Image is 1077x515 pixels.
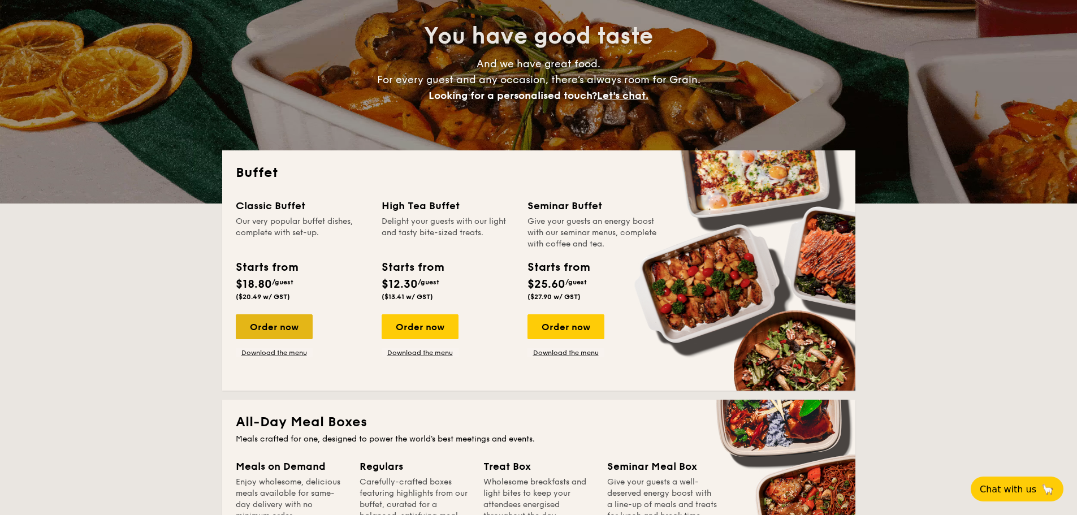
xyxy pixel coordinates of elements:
div: Starts from [236,259,297,276]
a: Download the menu [527,348,604,357]
div: Delight your guests with our light and tasty bite-sized treats. [382,216,514,250]
span: You have good taste [424,23,653,50]
span: /guest [272,278,293,286]
span: ($20.49 w/ GST) [236,293,290,301]
span: ($13.41 w/ GST) [382,293,433,301]
span: 🦙 [1041,483,1054,496]
span: Looking for a personalised touch? [429,89,597,102]
span: Chat with us [980,484,1036,495]
span: /guest [565,278,587,286]
div: Order now [236,314,313,339]
button: Chat with us🦙 [971,477,1063,501]
div: Starts from [382,259,443,276]
div: High Tea Buffet [382,198,514,214]
div: Treat Box [483,458,594,474]
div: Starts from [527,259,589,276]
div: Classic Buffet [236,198,368,214]
span: Let's chat. [597,89,648,102]
span: And we have great food. For every guest and any occasion, there’s always room for Grain. [377,58,700,102]
div: Give your guests an energy boost with our seminar menus, complete with coffee and tea. [527,216,660,250]
div: Meals crafted for one, designed to power the world's best meetings and events. [236,434,842,445]
div: Order now [527,314,604,339]
div: Our very popular buffet dishes, complete with set-up. [236,216,368,250]
div: Order now [382,314,459,339]
span: $25.60 [527,278,565,291]
h2: Buffet [236,164,842,182]
span: /guest [418,278,439,286]
div: Seminar Meal Box [607,458,717,474]
span: $12.30 [382,278,418,291]
a: Download the menu [382,348,459,357]
span: ($27.90 w/ GST) [527,293,581,301]
span: $18.80 [236,278,272,291]
div: Meals on Demand [236,458,346,474]
h2: All-Day Meal Boxes [236,413,842,431]
div: Regulars [360,458,470,474]
div: Seminar Buffet [527,198,660,214]
a: Download the menu [236,348,313,357]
